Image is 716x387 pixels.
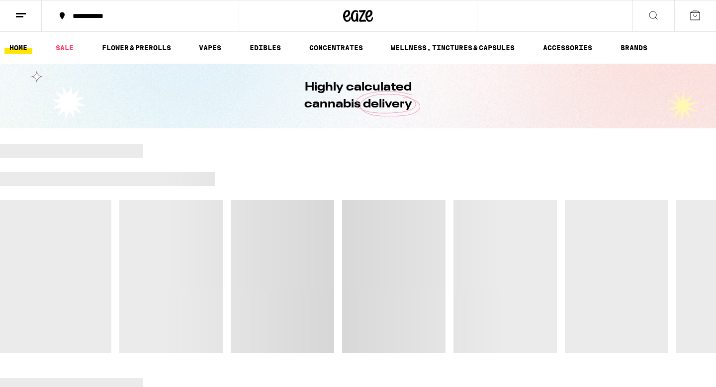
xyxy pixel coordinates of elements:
a: CONCENTRATES [304,42,368,54]
a: BRANDS [616,42,652,54]
h1: Highly calculated cannabis delivery [276,79,440,113]
a: HOME [4,42,32,54]
a: WELLNESS, TINCTURES & CAPSULES [386,42,520,54]
a: FLOWER & PREROLLS [97,42,176,54]
a: ACCESSORIES [538,42,597,54]
a: SALE [51,42,79,54]
a: VAPES [194,42,226,54]
a: EDIBLES [245,42,286,54]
